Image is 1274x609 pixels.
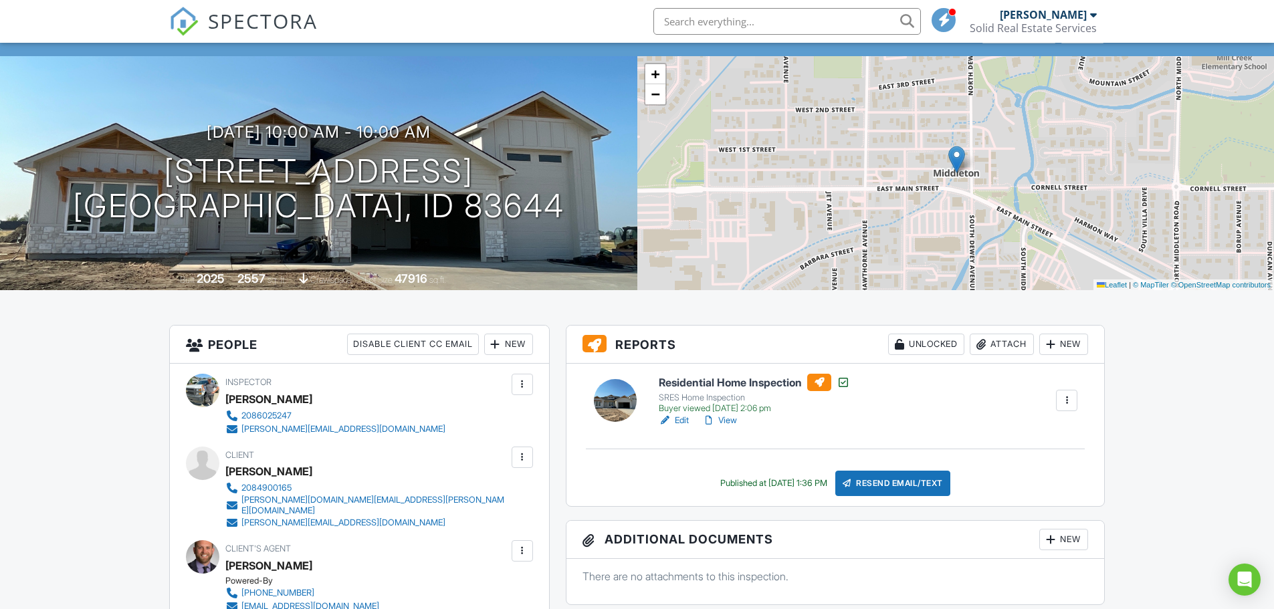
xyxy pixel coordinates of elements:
[395,271,427,285] div: 47916
[1061,25,1104,43] div: More
[1097,281,1127,289] a: Leaflet
[225,556,312,576] a: [PERSON_NAME]
[241,588,314,598] div: [PHONE_NUMBER]
[651,86,659,102] span: −
[653,8,921,35] input: Search everything...
[1039,529,1088,550] div: New
[207,123,431,141] h3: [DATE] 10:00 am - 10:00 am
[225,389,312,409] div: [PERSON_NAME]
[651,66,659,82] span: +
[268,275,286,285] span: sq. ft.
[720,478,827,489] div: Published at [DATE] 1:36 PM
[241,410,292,421] div: 2086025247
[1133,281,1169,289] a: © MapTiler
[310,275,352,285] span: crawlspace
[241,483,292,493] div: 2084900165
[659,414,689,427] a: Edit
[225,516,508,529] a: [PERSON_NAME][EMAIL_ADDRESS][DOMAIN_NAME]
[566,521,1105,559] h3: Additional Documents
[208,7,318,35] span: SPECTORA
[241,517,445,528] div: [PERSON_NAME][EMAIL_ADDRESS][DOMAIN_NAME]
[645,84,665,104] a: Zoom out
[982,25,1056,43] div: Client View
[225,543,291,554] span: Client's Agent
[1129,281,1131,289] span: |
[582,569,1089,584] p: There are no attachments to this inspection.
[948,146,965,173] img: Marker
[170,326,549,364] h3: People
[225,576,390,586] div: Powered-By
[835,471,950,496] div: Resend Email/Text
[645,64,665,84] a: Zoom in
[1000,8,1087,21] div: [PERSON_NAME]
[225,495,508,516] a: [PERSON_NAME][DOMAIN_NAME][EMAIL_ADDRESS][PERSON_NAME][DOMAIN_NAME]
[73,154,564,225] h1: [STREET_ADDRESS] [GEOGRAPHIC_DATA], ID 83644
[888,334,964,355] div: Unlocked
[197,271,225,285] div: 2025
[364,275,393,285] span: Lot Size
[566,326,1105,364] h3: Reports
[1229,564,1261,596] div: Open Intercom Messenger
[169,18,318,46] a: SPECTORA
[1039,334,1088,355] div: New
[1171,281,1271,289] a: © OpenStreetMap contributors
[970,21,1097,35] div: Solid Real Estate Services
[237,271,266,285] div: 2557
[970,334,1034,355] div: Attach
[225,586,379,600] a: [PHONE_NUMBER]
[702,414,737,427] a: View
[347,334,479,355] div: Disable Client CC Email
[225,409,445,422] a: 2086025247
[484,334,533,355] div: New
[225,481,508,495] a: 2084900165
[241,495,508,516] div: [PERSON_NAME][DOMAIN_NAME][EMAIL_ADDRESS][PERSON_NAME][DOMAIN_NAME]
[225,461,312,481] div: [PERSON_NAME]
[659,374,850,391] h6: Residential Home Inspection
[225,377,272,387] span: Inspector
[659,403,850,414] div: Buyer viewed [DATE] 2:06 pm
[169,7,199,36] img: The Best Home Inspection Software - Spectora
[429,275,446,285] span: sq.ft.
[225,422,445,436] a: [PERSON_NAME][EMAIL_ADDRESS][DOMAIN_NAME]
[659,374,850,414] a: Residential Home Inspection SRES Home Inspection Buyer viewed [DATE] 2:06 pm
[241,424,445,435] div: [PERSON_NAME][EMAIL_ADDRESS][DOMAIN_NAME]
[659,392,850,403] div: SRES Home Inspection
[225,450,254,460] span: Client
[180,275,195,285] span: Built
